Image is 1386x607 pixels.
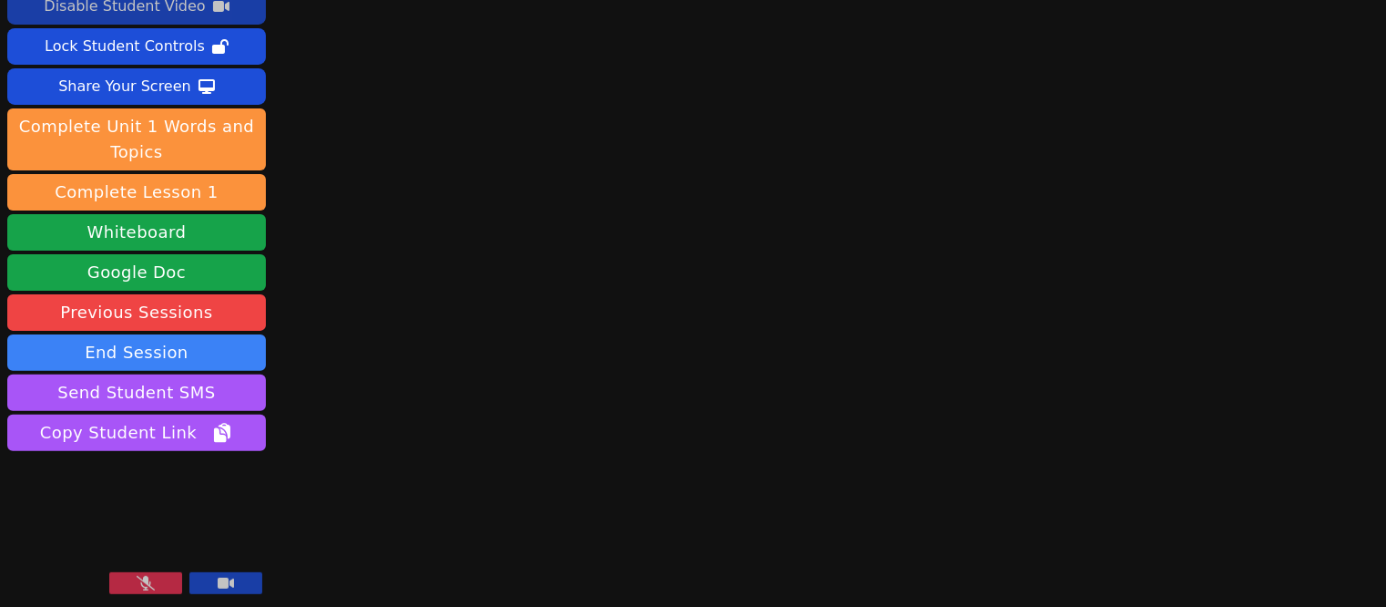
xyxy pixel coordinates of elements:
[7,415,266,451] button: Copy Student Link
[7,68,266,105] button: Share Your Screen
[7,174,266,211] button: Complete Lesson 1
[7,108,266,170] button: Complete Unit 1 Words and Topics
[7,214,266,251] button: Whiteboard
[7,294,266,331] a: Previous Sessions
[7,254,266,291] a: Google Doc
[7,375,266,411] button: Send Student SMS
[7,334,266,371] button: End Session
[40,420,233,446] span: Copy Student Link
[45,32,205,61] div: Lock Student Controls
[7,28,266,65] button: Lock Student Controls
[58,72,191,101] div: Share Your Screen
